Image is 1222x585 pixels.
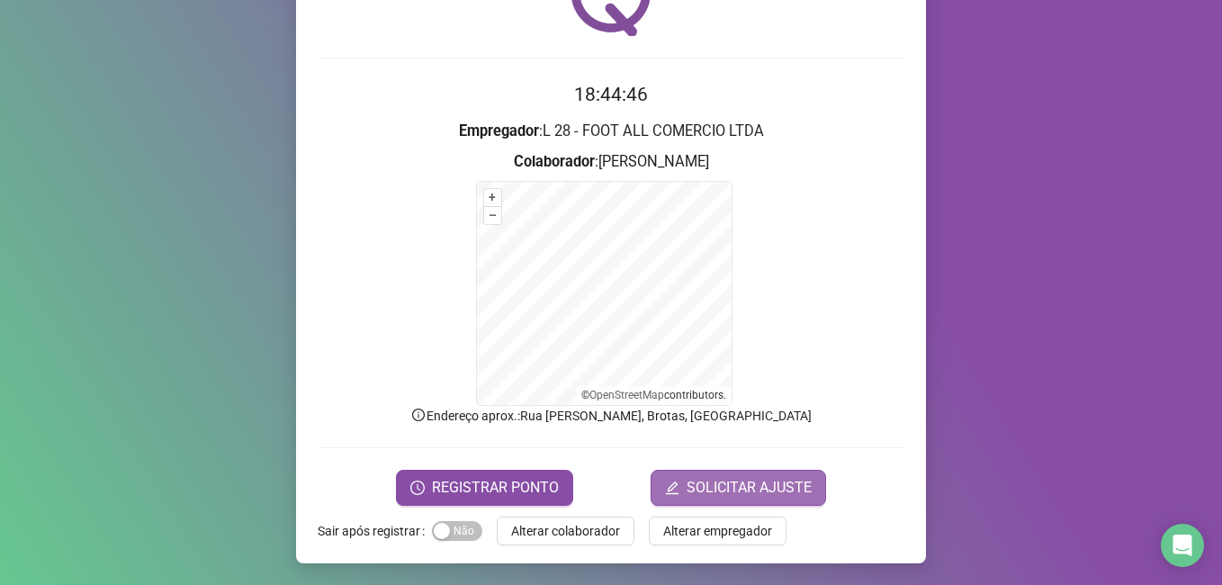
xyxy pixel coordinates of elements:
span: Alterar colaborador [511,521,620,541]
span: Alterar empregador [663,521,772,541]
button: – [484,207,501,224]
a: OpenStreetMap [589,389,664,401]
button: + [484,189,501,206]
strong: Colaborador [514,153,595,170]
button: REGISTRAR PONTO [396,470,573,506]
li: © contributors. [581,389,726,401]
time: 18:44:46 [574,84,648,105]
span: edit [665,481,679,495]
strong: Empregador [459,122,539,139]
button: Alterar empregador [649,517,786,545]
span: info-circle [410,407,427,423]
button: Alterar colaborador [497,517,634,545]
h3: : [PERSON_NAME] [318,150,904,174]
span: REGISTRAR PONTO [432,477,559,499]
span: clock-circle [410,481,425,495]
div: Open Intercom Messenger [1161,524,1204,567]
h3: : L 28 - FOOT ALL COMERCIO LTDA [318,120,904,143]
button: editSOLICITAR AJUSTE [651,470,826,506]
p: Endereço aprox. : Rua [PERSON_NAME], Brotas, [GEOGRAPHIC_DATA] [318,406,904,426]
label: Sair após registrar [318,517,432,545]
span: SOLICITAR AJUSTE [687,477,812,499]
